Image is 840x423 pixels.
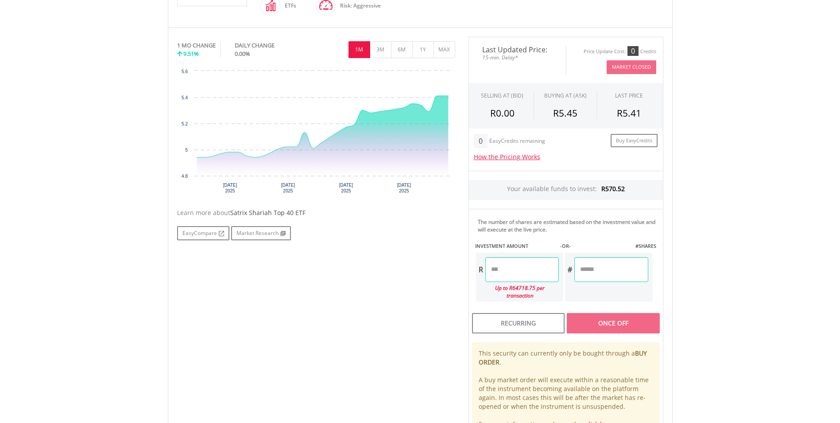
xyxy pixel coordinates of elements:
button: 1M [348,41,370,58]
text: [DATE] 2025 [397,183,411,193]
span: Satrix Shariah Top 40 ETF [230,208,306,217]
span: 9.51% [183,50,199,58]
text: [DATE] 2025 [281,183,295,193]
div: 1 MO CHANGE [177,41,216,50]
a: Buy EasyCredits [611,134,658,148]
text: [DATE] 2025 [339,183,353,193]
div: Price Update Cost: [584,48,626,55]
button: MAX [434,41,455,58]
label: #SHARES [635,243,656,250]
text: 5.2 [182,121,188,126]
text: 4.8 [182,174,188,179]
text: 5 [185,148,188,153]
button: 3M [370,41,391,58]
a: How the Pricing Works [474,153,540,161]
a: Market Research [231,226,291,240]
div: The number of shares are estimated based on the investment value and will execute at the live price. [478,218,659,233]
a: EasyCompare [177,226,229,240]
span: 0.00% [235,50,250,58]
svg: Interactive chart [177,67,455,200]
div: EasyCredits remaining [489,138,545,145]
div: # [565,257,574,282]
button: 6M [391,41,413,58]
div: Once Off [567,313,659,333]
div: Up to R64718.75 per transaction [476,282,559,302]
span: R5.45 [553,107,577,119]
div: SELLING AT (BID) [481,92,523,99]
div: DAILY CHANGE [235,41,304,50]
span: Last Updated Price: [476,46,559,53]
button: Market Closed [607,60,656,74]
div: Recurring [472,313,565,333]
button: 1Y [412,41,434,58]
div: Chart. Highcharts interactive chart. [177,67,455,200]
span: 15-min. Delay* [476,53,559,62]
label: -OR- [560,243,571,250]
div: LAST PRICE [615,92,643,99]
span: R570.52 [601,184,625,193]
text: [DATE] 2025 [223,183,237,193]
div: 0 [627,46,639,56]
div: 0 [474,134,488,148]
span: R5.41 [617,107,641,119]
text: 5.4 [182,95,188,100]
div: Credits [640,48,656,55]
span: R0.00 [490,107,515,119]
div: Learn more about [177,208,455,217]
text: 5.6 [182,69,188,74]
div: Your available funds to invest: [469,180,663,200]
b: BUY ORDER [479,349,647,366]
label: INVESTMENT AMOUNT [475,243,528,250]
div: R [476,257,485,282]
span: BUYING AT (ASK) [544,92,587,99]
